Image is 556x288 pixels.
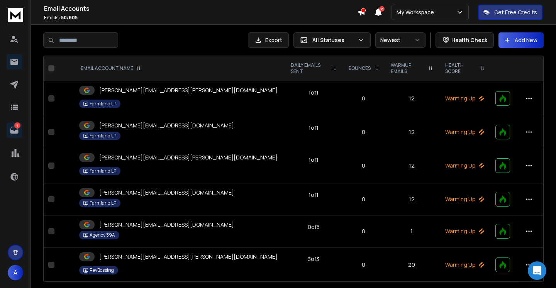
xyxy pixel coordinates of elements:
[90,200,116,206] p: Farmland LP
[44,4,358,13] h1: Email Accounts
[8,8,23,22] img: logo
[309,191,319,199] div: 1 of 1
[444,227,486,235] p: Warming Up
[385,215,439,247] td: 1
[309,124,319,132] div: 1 of 1
[385,247,439,283] td: 20
[444,162,486,169] p: Warming Up
[99,122,234,129] p: [PERSON_NAME][EMAIL_ADDRESS][DOMAIN_NAME]
[379,6,385,12] span: 2
[444,95,486,102] p: Warming Up
[81,65,141,71] div: EMAIL ACCOUNT NAME
[444,261,486,269] p: Warming Up
[349,65,371,71] p: BOUNCES
[444,128,486,136] p: Warming Up
[99,189,234,197] p: [PERSON_NAME][EMAIL_ADDRESS][DOMAIN_NAME]
[99,221,234,229] p: [PERSON_NAME][EMAIL_ADDRESS][DOMAIN_NAME]
[61,14,78,21] span: 50 / 605
[478,5,542,20] button: Get Free Credits
[385,148,439,183] td: 12
[248,32,289,48] button: Export
[7,122,22,138] a: 4
[375,32,425,48] button: Newest
[308,255,319,263] div: 3 of 3
[347,195,380,203] p: 0
[90,168,116,174] p: Farmland LP
[44,15,358,21] p: Emails :
[90,133,116,139] p: Farmland LP
[8,265,23,280] button: A
[14,122,20,129] p: 4
[99,86,278,94] p: [PERSON_NAME][EMAIL_ADDRESS][PERSON_NAME][DOMAIN_NAME]
[90,101,116,107] p: Farmland LP
[445,62,477,75] p: HEALTH SCORE
[347,128,380,136] p: 0
[90,232,115,238] p: Agency 39A
[308,223,320,231] div: 0 of 5
[494,8,537,16] p: Get Free Credits
[291,62,329,75] p: DAILY EMAILS SENT
[99,253,278,261] p: [PERSON_NAME][EMAIL_ADDRESS][PERSON_NAME][DOMAIN_NAME]
[347,227,380,235] p: 0
[528,261,546,280] div: Open Intercom Messenger
[309,89,319,97] div: 1 of 1
[347,261,380,269] p: 0
[312,36,355,44] p: All Statuses
[498,32,544,48] button: Add New
[385,183,439,215] td: 12
[347,95,380,102] p: 0
[385,81,439,116] td: 12
[451,36,487,44] p: Health Check
[436,32,494,48] button: Health Check
[444,195,486,203] p: Warming Up
[391,62,425,75] p: WARMUP EMAILS
[385,116,439,148] td: 12
[347,162,380,169] p: 0
[99,154,278,161] p: [PERSON_NAME][EMAIL_ADDRESS][PERSON_NAME][DOMAIN_NAME]
[90,267,114,273] p: RevBossing
[397,8,437,16] p: My Workspace
[309,156,319,164] div: 1 of 1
